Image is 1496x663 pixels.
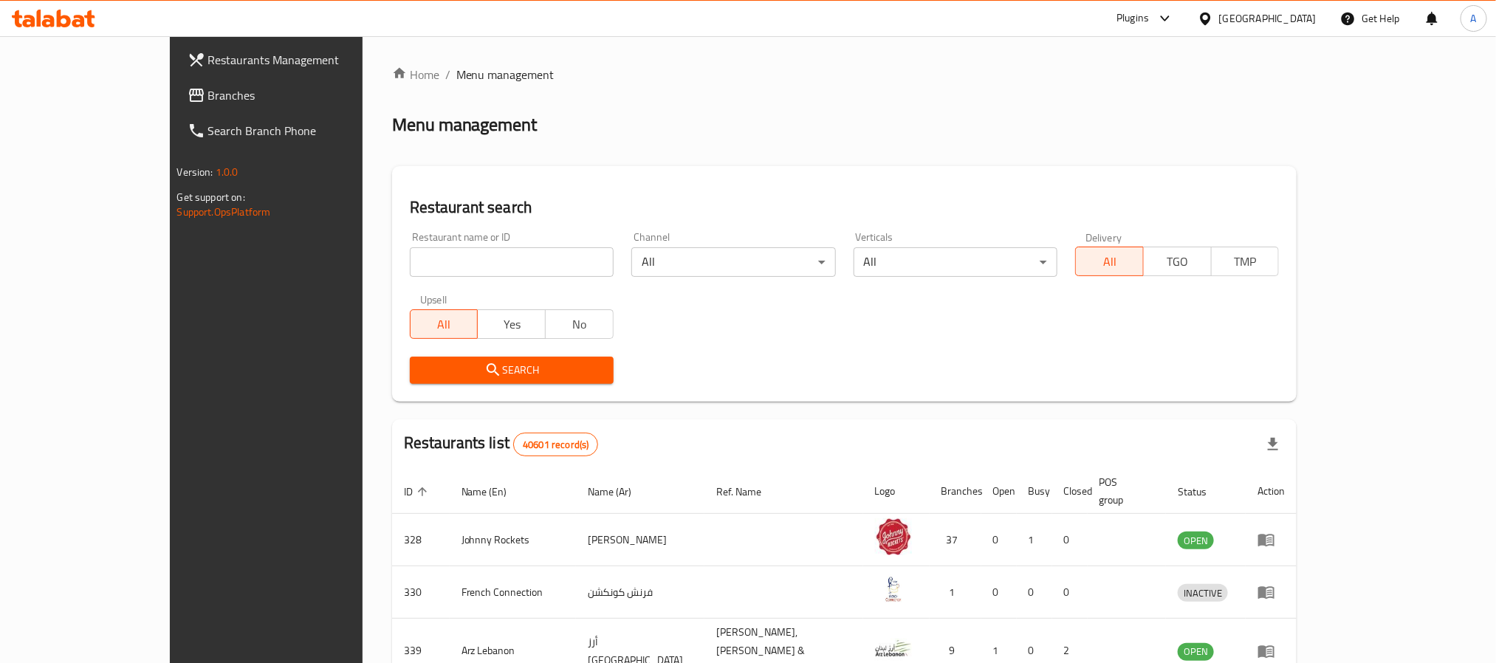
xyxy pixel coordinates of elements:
[875,518,912,555] img: Johnny Rockets
[1017,469,1052,514] th: Busy
[477,309,546,339] button: Yes
[422,361,602,379] span: Search
[1052,514,1088,566] td: 0
[176,113,419,148] a: Search Branch Phone
[176,42,419,78] a: Restaurants Management
[875,571,912,608] img: French Connection
[1052,566,1088,619] td: 0
[1246,469,1297,514] th: Action
[445,66,450,83] li: /
[1150,251,1206,272] span: TGO
[981,469,1017,514] th: Open
[854,247,1057,277] div: All
[1471,10,1477,27] span: A
[416,314,473,335] span: All
[631,247,835,277] div: All
[462,483,526,501] span: Name (En)
[1178,643,1214,660] span: OPEN
[1178,585,1228,602] span: INACTIVE
[1219,10,1317,27] div: [GEOGRAPHIC_DATA]
[552,314,608,335] span: No
[1178,483,1226,501] span: Status
[392,113,538,137] h2: Menu management
[1255,427,1291,462] div: Export file
[1218,251,1274,272] span: TMP
[1257,583,1285,601] div: Menu
[177,188,245,207] span: Get support on:
[208,51,408,69] span: Restaurants Management
[216,162,239,182] span: 1.0.0
[981,566,1017,619] td: 0
[410,196,1280,219] h2: Restaurant search
[456,66,555,83] span: Menu management
[410,247,614,277] input: Search for restaurant name or ID..
[1178,584,1228,602] div: INACTIVE
[392,514,450,566] td: 328
[1211,247,1280,276] button: TMP
[208,122,408,140] span: Search Branch Phone
[1085,232,1122,242] label: Delivery
[514,438,597,452] span: 40601 record(s)
[450,514,577,566] td: Johnny Rockets
[863,469,930,514] th: Logo
[1017,566,1052,619] td: 0
[1257,531,1285,549] div: Menu
[410,309,478,339] button: All
[545,309,614,339] button: No
[1099,473,1149,509] span: POS group
[1017,514,1052,566] td: 1
[1257,642,1285,660] div: Menu
[484,314,540,335] span: Yes
[716,483,780,501] span: Ref. Name
[1143,247,1212,276] button: TGO
[392,66,1297,83] nav: breadcrumb
[176,78,419,113] a: Branches
[1052,469,1088,514] th: Closed
[420,295,447,305] label: Upsell
[930,566,981,619] td: 1
[410,357,614,384] button: Search
[576,566,704,619] td: فرنش كونكشن
[588,483,651,501] span: Name (Ar)
[1075,247,1144,276] button: All
[930,514,981,566] td: 37
[576,514,704,566] td: [PERSON_NAME]
[513,433,598,456] div: Total records count
[404,432,599,456] h2: Restaurants list
[930,469,981,514] th: Branches
[1082,251,1138,272] span: All
[392,566,450,619] td: 330
[177,202,271,221] a: Support.OpsPlatform
[450,566,577,619] td: French Connection
[404,483,432,501] span: ID
[1178,532,1214,549] span: OPEN
[177,162,213,182] span: Version:
[981,514,1017,566] td: 0
[1116,10,1149,27] div: Plugins
[1178,643,1214,661] div: OPEN
[208,86,408,104] span: Branches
